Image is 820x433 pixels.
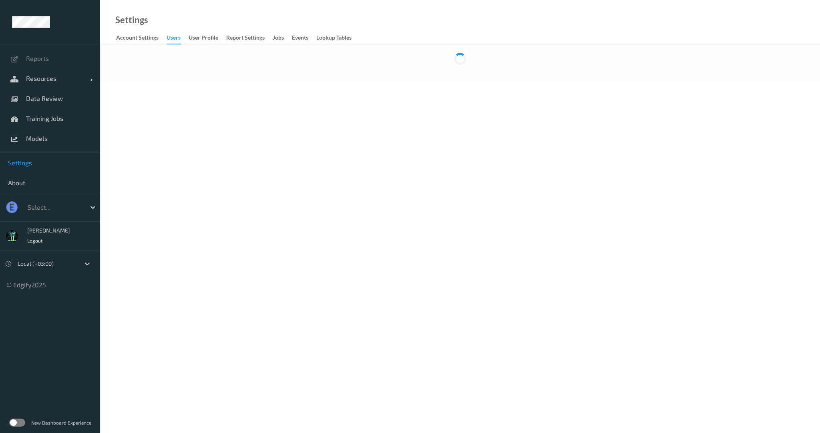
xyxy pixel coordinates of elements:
div: Account Settings [116,34,159,44]
a: Settings [115,16,148,24]
a: users [167,32,189,44]
div: Lookup Tables [316,34,352,44]
div: User Profile [189,34,218,44]
div: users [167,34,181,44]
a: events [292,32,316,44]
div: Jobs [273,34,284,44]
div: events [292,34,308,44]
a: Jobs [273,32,292,44]
a: User Profile [189,32,226,44]
a: Account Settings [116,32,167,44]
a: Report Settings [226,32,273,44]
div: Report Settings [226,34,265,44]
a: Lookup Tables [316,32,360,44]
